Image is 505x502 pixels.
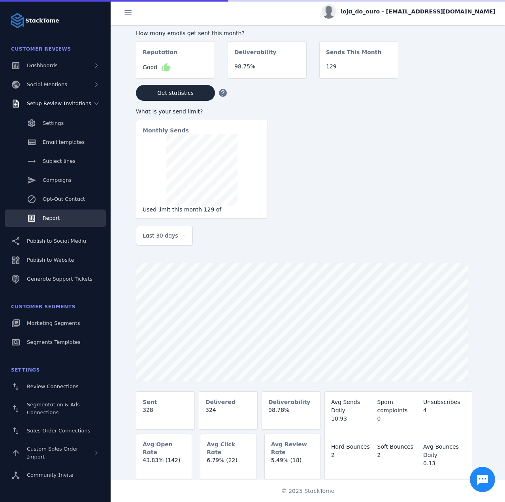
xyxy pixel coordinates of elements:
[341,8,496,16] span: loja_do_ouro - [EMAIL_ADDRESS][DOMAIN_NAME]
[377,451,420,459] div: 2
[43,120,64,126] span: Settings
[27,276,92,282] span: Generate Support Tickets
[5,153,106,170] a: Subject lines
[234,48,277,62] mat-card-subtitle: Deliverability
[207,440,249,456] mat-card-subtitle: Avg Click Rate
[5,334,106,351] a: Segments Templates
[423,459,465,468] div: 0.13
[143,63,157,72] span: Good
[320,62,398,77] mat-card-content: 129
[27,339,81,345] span: Segments Templates
[27,100,91,106] span: Setup Review Invitations
[143,126,189,134] mat-card-subtitle: Monthly Sends
[27,81,67,87] span: Social Mentions
[143,231,178,240] span: Last 30 days
[262,406,320,421] mat-card-content: 98.78%
[27,472,73,478] span: Community Invite
[161,62,171,72] mat-icon: thumb_up
[265,456,320,471] mat-card-content: 5.49% (18)
[199,406,257,421] mat-card-content: 324
[136,108,268,116] div: What is your send limit?
[200,456,256,471] mat-card-content: 6.79% (22)
[43,177,72,183] span: Campaigns
[27,320,80,326] span: Marketing Segments
[5,172,106,189] a: Campaigns
[143,206,261,214] div: Used limit this month 129 of
[326,48,381,62] mat-card-subtitle: Sends This Month
[322,4,496,19] button: loja_do_ouro - [EMAIL_ADDRESS][DOMAIN_NAME]
[5,232,106,250] a: Publish to Social Media
[143,398,157,406] mat-card-subtitle: Sent
[136,406,194,421] mat-card-content: 328
[11,46,71,52] span: Customer Reviews
[377,443,420,451] div: Soft Bounces
[5,191,106,208] a: Opt-Out Contact
[331,451,373,459] div: 2
[43,139,85,145] span: Email templates
[27,402,80,415] span: Segmentation & Ads Connections
[136,456,192,471] mat-card-content: 43.83% (142)
[25,17,59,25] strong: StackTome
[423,398,465,406] div: Unsubscribes
[5,251,106,269] a: Publish to Website
[27,428,90,434] span: Sales Order Connections
[5,397,106,421] a: Segmentation & Ads Connections
[281,487,335,495] span: © 2025 StackTome
[5,466,106,484] a: Community Invite
[11,304,75,310] span: Customer Segments
[5,315,106,332] a: Marketing Segments
[136,29,398,38] div: How many emails get sent this month?
[331,415,373,423] div: 10.93
[423,406,465,415] div: 4
[5,209,106,227] a: Report
[27,257,74,263] span: Publish to Website
[43,215,60,221] span: Report
[377,398,420,415] div: Spam complaints
[27,238,86,244] span: Publish to Social Media
[322,4,336,19] img: profile.jpg
[5,270,106,288] a: Generate Support Tickets
[5,378,106,395] a: Review Connections
[377,415,420,423] div: 0
[136,85,215,101] button: Get statistics
[43,196,85,202] span: Opt-Out Contact
[157,90,194,96] span: Get statistics
[143,440,185,456] mat-card-subtitle: Avg Open Rate
[27,62,58,68] span: Dashboards
[5,134,106,151] a: Email templates
[205,398,236,406] mat-card-subtitle: Delivered
[331,443,373,451] div: Hard Bounces
[268,398,311,406] mat-card-subtitle: Deliverability
[143,48,177,62] mat-card-subtitle: Reputation
[11,367,40,373] span: Settings
[331,398,373,415] div: Avg Sends Daily
[271,440,314,456] mat-card-subtitle: Avg Review Rate
[9,13,25,28] img: Logo image
[5,422,106,440] a: Sales Order Connections
[27,383,79,389] span: Review Connections
[5,115,106,132] a: Settings
[43,158,75,164] span: Subject lines
[27,446,78,460] span: Custom Sales Order Import
[423,443,465,459] div: Avg Bounces Daily
[234,62,300,71] div: 98.75%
